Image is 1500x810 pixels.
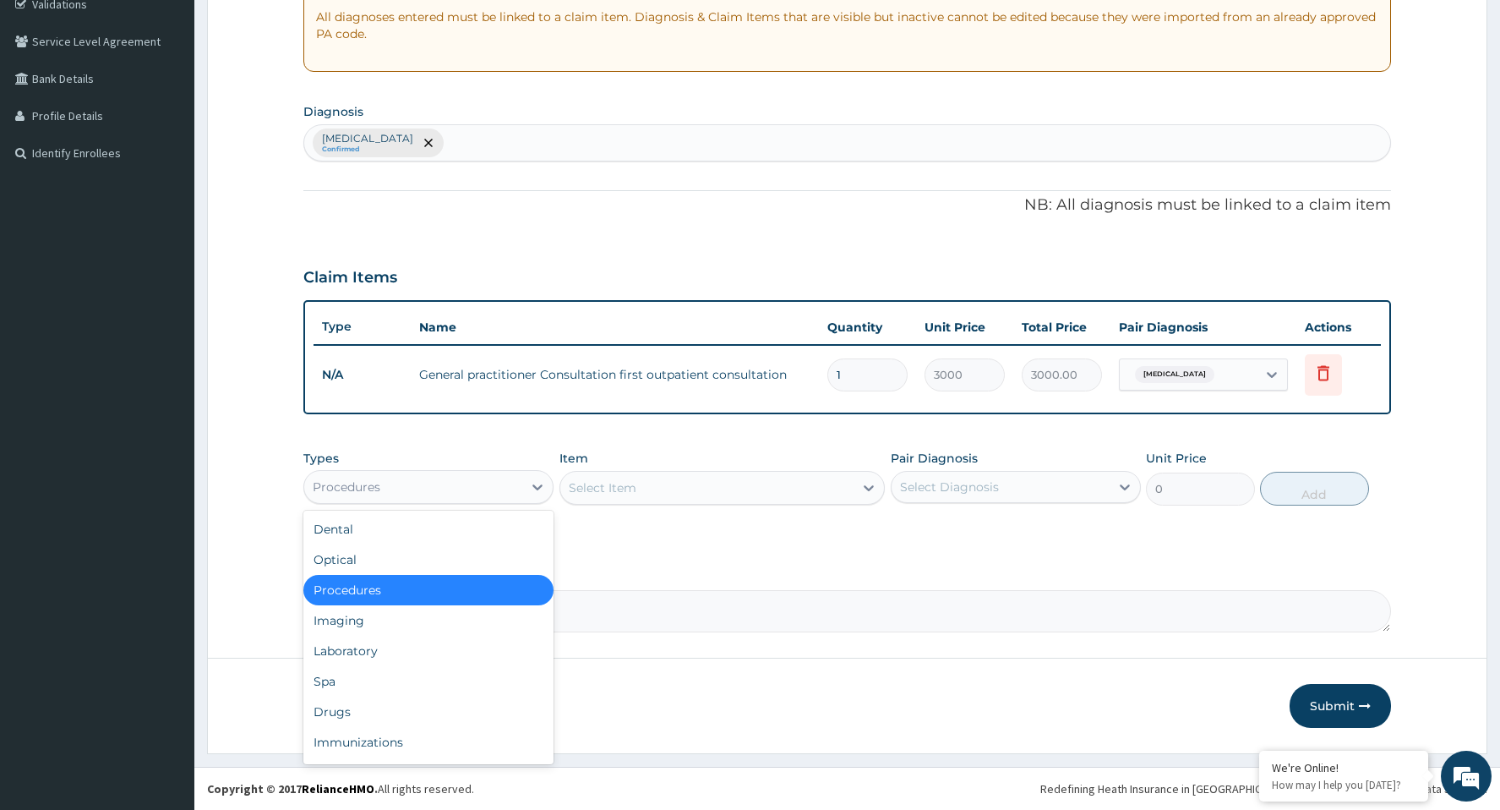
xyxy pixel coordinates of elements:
[8,462,322,521] textarea: Type your message and hit 'Enter'
[88,95,284,117] div: Chat with us now
[303,194,1390,216] p: NB: All diagnosis must be linked to a claim item
[421,135,436,151] span: remove selection option
[322,145,413,154] small: Confirmed
[303,636,554,666] div: Laboratory
[303,697,554,727] div: Drugs
[1013,310,1110,344] th: Total Price
[303,575,554,605] div: Procedures
[31,85,68,127] img: d_794563401_company_1708531726252_794563401
[303,566,1390,581] label: Comment
[411,310,818,344] th: Name
[303,514,554,545] div: Dental
[1135,366,1214,383] span: [MEDICAL_DATA]
[1272,760,1415,775] div: We're Online!
[1040,780,1487,797] div: Redefining Heath Insurance in [GEOGRAPHIC_DATA] using Telemedicine and Data Science!
[194,767,1500,810] footer: All rights reserved.
[891,450,978,467] label: Pair Diagnosis
[314,359,411,391] td: N/A
[303,666,554,697] div: Spa
[303,269,397,287] h3: Claim Items
[277,8,318,49] div: Minimize live chat window
[916,310,1013,344] th: Unit Price
[1296,310,1381,344] th: Actions
[207,781,378,796] strong: Copyright © 2017 .
[303,605,554,636] div: Imaging
[1110,310,1296,344] th: Pair Diagnosis
[900,479,999,495] div: Select Diagnosis
[322,132,413,145] p: [MEDICAL_DATA]
[313,479,380,495] div: Procedures
[1272,778,1415,792] p: How may I help you today?
[303,545,554,575] div: Optical
[1290,684,1391,728] button: Submit
[302,781,374,796] a: RelianceHMO
[303,452,339,466] label: Types
[411,358,818,391] td: General practitioner Consultation first outpatient consultation
[1260,472,1369,506] button: Add
[98,213,233,384] span: We're online!
[1146,450,1207,467] label: Unit Price
[303,103,363,120] label: Diagnosis
[569,479,636,496] div: Select Item
[303,727,554,758] div: Immunizations
[559,450,588,467] label: Item
[316,8,1377,42] p: All diagnoses entered must be linked to a claim item. Diagnosis & Claim Items that are visible bu...
[819,310,916,344] th: Quantity
[303,758,554,788] div: Others
[314,311,411,342] th: Type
